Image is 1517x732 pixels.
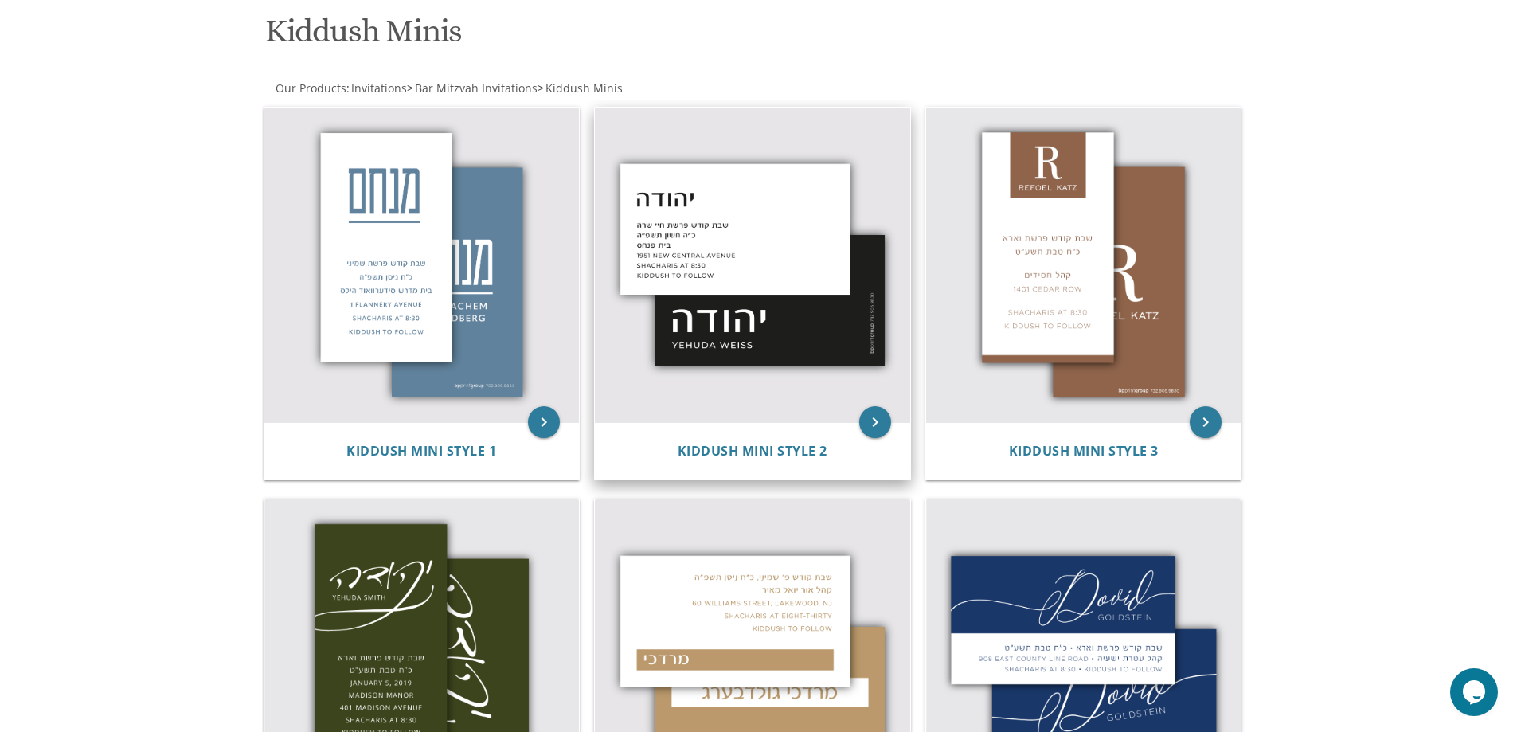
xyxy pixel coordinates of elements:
a: keyboard_arrow_right [528,406,560,438]
a: Invitations [350,80,407,96]
span: > [538,80,623,96]
a: keyboard_arrow_right [859,406,891,438]
span: Kiddush Minis [545,80,623,96]
span: Kiddush Mini Style 2 [678,442,827,460]
span: Kiddush Mini Style 3 [1009,442,1159,460]
span: Kiddush Mini Style 1 [346,442,496,460]
div: : [262,80,759,96]
img: Kiddush Mini Style 1 [264,108,580,423]
iframe: chat widget [1450,668,1501,716]
a: Our Products [274,80,346,96]
span: Invitations [351,80,407,96]
h1: Kiddush Minis [265,14,915,61]
a: keyboard_arrow_right [1190,406,1222,438]
span: Bar Mitzvah Invitations [415,80,538,96]
a: Bar Mitzvah Invitations [413,80,538,96]
a: Kiddush Mini Style 1 [346,444,496,459]
img: Kiddush Mini Style 3 [926,108,1241,423]
img: Kiddush Mini Style 2 [595,108,910,423]
a: Kiddush Minis [544,80,623,96]
a: Kiddush Mini Style 2 [678,444,827,459]
a: Kiddush Mini Style 3 [1009,444,1159,459]
span: > [407,80,538,96]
